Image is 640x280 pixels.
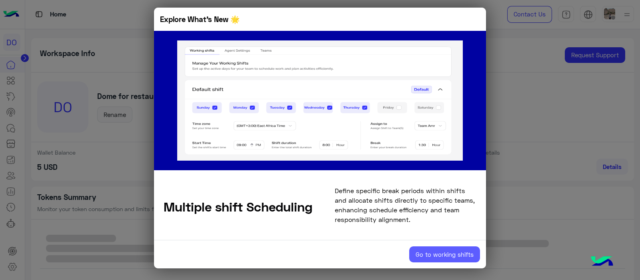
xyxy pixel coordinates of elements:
[164,199,335,215] h5: Multiple shift Scheduling
[177,40,463,161] img: team-list
[160,14,240,25] h5: Explore What’s New 🌟
[335,186,476,224] p: Define specific break periods within shifts and allocate shifts directly to specific teams, enhan...
[588,248,616,276] img: hulul-logo.png
[409,246,480,262] button: Go to working shifts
